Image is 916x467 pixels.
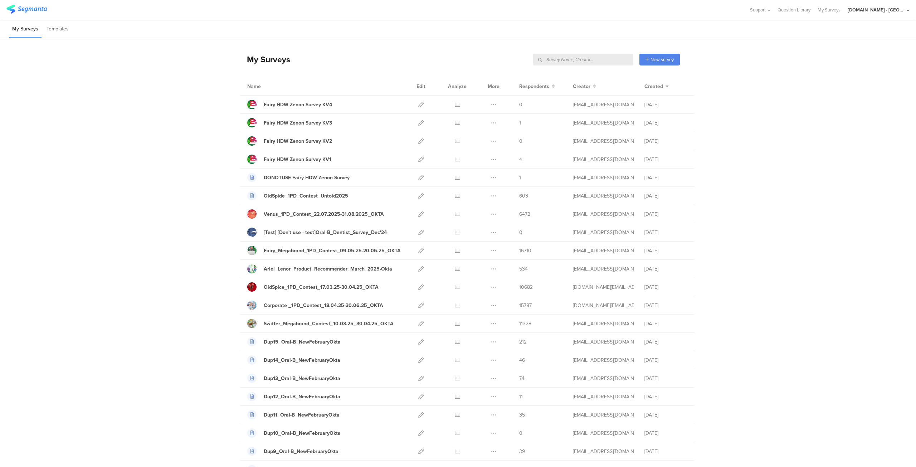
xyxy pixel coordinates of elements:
[519,192,528,200] span: 603
[519,229,522,236] span: 0
[573,137,634,145] div: gheorghe.a.4@pg.com
[644,265,687,273] div: [DATE]
[247,374,340,383] a: Dup13_Oral-B_NewFebruaryOkta
[644,448,687,455] div: [DATE]
[264,119,332,127] div: Fairy HDW Zenon Survey KV3
[264,338,341,346] div: Dup15_Oral-B_NewFebruaryOkta
[264,375,340,382] div: Dup13_Oral-B_NewFebruaryOkta
[644,174,687,181] div: [DATE]
[644,156,687,163] div: [DATE]
[447,77,468,95] div: Analyze
[413,77,429,95] div: Edit
[644,210,687,218] div: [DATE]
[247,246,401,255] a: Fairy_Megabrand_1PD_Contest_09.05.25-20.06.25_OKTA
[519,210,530,218] span: 6472
[264,429,341,437] div: Dup10_Oral-B_NewFebruaryOkta
[573,283,634,291] div: bruma.lb@pg.com
[644,192,687,200] div: [DATE]
[264,393,340,400] div: Dup12_Oral-B_NewFebruaryOkta
[644,375,687,382] div: [DATE]
[247,282,379,292] a: OldSpice_1PD_Contest_17.03.25-30.04.25_OKTA
[519,174,521,181] span: 1
[519,375,525,382] span: 74
[573,229,634,236] div: betbeder.mb@pg.com
[264,356,340,364] div: Dup14_Oral-B_NewFebruaryOkta
[247,155,331,164] a: Fairy HDW Zenon Survey KV1
[644,356,687,364] div: [DATE]
[573,83,596,90] button: Creator
[264,210,384,218] div: Venus_1PD_Contest_22.07.2025-31.08.2025_OKTA
[651,56,674,63] span: New survey
[43,21,72,38] li: Templates
[247,83,290,90] div: Name
[573,320,634,327] div: jansson.cj@pg.com
[247,319,394,328] a: Swiffer_Megabrand_Contest_10.03.25_30.04.25_OKTA
[264,411,340,419] div: Dup11_Oral-B_NewFebruaryOkta
[247,173,350,182] a: DONOTUSE Fairy HDW Zenon Survey
[519,156,522,163] span: 4
[247,410,340,419] a: Dup11_Oral-B_NewFebruaryOkta
[247,264,392,273] a: Ariel_Lenor_Product_Recommender_March_2025-Okta
[519,429,522,437] span: 0
[644,247,687,254] div: [DATE]
[644,393,687,400] div: [DATE]
[519,101,522,108] span: 0
[848,6,905,13] div: [DOMAIN_NAME] - [GEOGRAPHIC_DATA]
[519,119,521,127] span: 1
[573,411,634,419] div: stavrositu.m@pg.com
[264,101,332,108] div: Fairy HDW Zenon Survey KV4
[264,265,392,273] div: Ariel_Lenor_Product_Recommender_March_2025-Okta
[644,83,669,90] button: Created
[573,192,634,200] div: gheorghe.a.4@pg.com
[264,302,383,309] div: Corporate _1PD_Contest_18.04.25-30.06.25_OKTA
[573,265,634,273] div: betbeder.mb@pg.com
[533,54,633,65] input: Survey Name, Creator...
[264,283,379,291] div: OldSpice_1PD_Contest_17.03.25-30.04.25_OKTA
[573,174,634,181] div: gheorghe.a.4@pg.com
[644,229,687,236] div: [DATE]
[519,283,533,291] span: 10682
[519,356,525,364] span: 46
[519,137,522,145] span: 0
[6,5,47,14] img: segmanta logo
[247,337,341,346] a: Dup15_Oral-B_NewFebruaryOkta
[573,101,634,108] div: gheorghe.a.4@pg.com
[573,156,634,163] div: gheorghe.a.4@pg.com
[573,356,634,364] div: stavrositu.m@pg.com
[644,320,687,327] div: [DATE]
[573,448,634,455] div: stavrositu.m@pg.com
[240,53,290,65] div: My Surveys
[644,283,687,291] div: [DATE]
[519,393,523,400] span: 11
[519,83,555,90] button: Respondents
[247,392,340,401] a: Dup12_Oral-B_NewFebruaryOkta
[644,83,663,90] span: Created
[519,448,525,455] span: 39
[264,156,331,163] div: Fairy HDW Zenon Survey KV1
[9,21,42,38] li: My Surveys
[573,119,634,127] div: gheorghe.a.4@pg.com
[573,393,634,400] div: stavrositu.m@pg.com
[247,136,332,146] a: Fairy HDW Zenon Survey KV2
[644,338,687,346] div: [DATE]
[644,411,687,419] div: [DATE]
[573,210,634,218] div: jansson.cj@pg.com
[519,265,528,273] span: 534
[247,355,340,365] a: Dup14_Oral-B_NewFebruaryOkta
[247,100,332,109] a: Fairy HDW Zenon Survey KV4
[519,320,531,327] span: 11328
[644,101,687,108] div: [DATE]
[264,192,348,200] div: OldSpide_1PD_Contest_Untold2025
[264,320,394,327] div: Swiffer_Megabrand_Contest_10.03.25_30.04.25_OKTA
[644,119,687,127] div: [DATE]
[644,429,687,437] div: [DATE]
[644,137,687,145] div: [DATE]
[264,448,338,455] div: Dup9_Oral-B_NewFebruaryOkta
[519,247,531,254] span: 16710
[247,209,384,219] a: Venus_1PD_Contest_22.07.2025-31.08.2025_OKTA
[247,428,341,438] a: Dup10_Oral-B_NewFebruaryOkta
[519,411,525,419] span: 35
[573,302,634,309] div: bruma.lb@pg.com
[750,6,766,13] span: Support
[519,83,549,90] span: Respondents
